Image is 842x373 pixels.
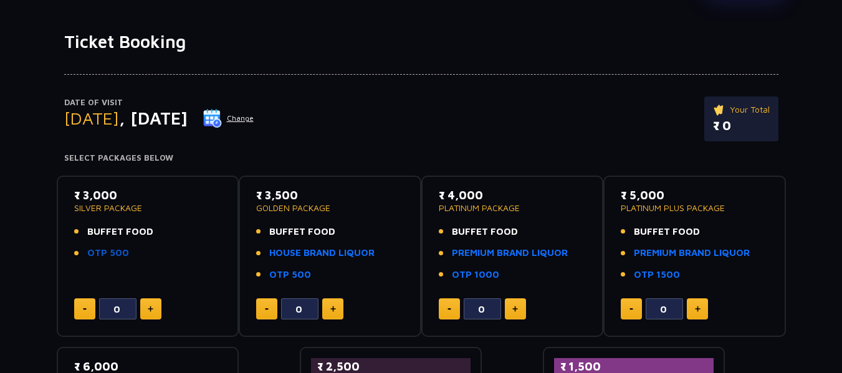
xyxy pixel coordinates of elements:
p: ₹ 3,500 [256,187,404,204]
img: plus [695,306,701,312]
p: ₹ 3,000 [74,187,222,204]
p: SILVER PACKAGE [74,204,222,212]
a: HOUSE BRAND LIQUOR [269,246,375,260]
img: plus [330,306,336,312]
p: GOLDEN PACKAGE [256,204,404,212]
a: PREMIUM BRAND LIQUOR [634,246,750,260]
img: ticket [713,103,726,116]
span: BUFFET FOOD [452,225,518,239]
a: PREMIUM BRAND LIQUOR [452,246,568,260]
img: minus [83,308,87,310]
span: BUFFET FOOD [634,225,700,239]
img: plus [512,306,518,312]
p: PLATINUM PLUS PACKAGE [621,204,768,212]
h4: Select Packages Below [64,153,778,163]
span: BUFFET FOOD [87,225,153,239]
a: OTP 500 [269,268,311,282]
p: Your Total [713,103,770,116]
span: [DATE] [64,108,119,128]
a: OTP 500 [87,246,129,260]
span: BUFFET FOOD [269,225,335,239]
img: minus [265,308,269,310]
img: plus [148,306,153,312]
span: , [DATE] [119,108,188,128]
p: Date of Visit [64,97,254,109]
h1: Ticket Booking [64,31,778,52]
p: PLATINUM PACKAGE [439,204,586,212]
p: ₹ 5,000 [621,187,768,204]
button: Change [203,108,254,128]
p: ₹ 4,000 [439,187,586,204]
img: minus [447,308,451,310]
a: OTP 1500 [634,268,680,282]
a: OTP 1000 [452,268,499,282]
img: minus [629,308,633,310]
p: ₹ 0 [713,116,770,135]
